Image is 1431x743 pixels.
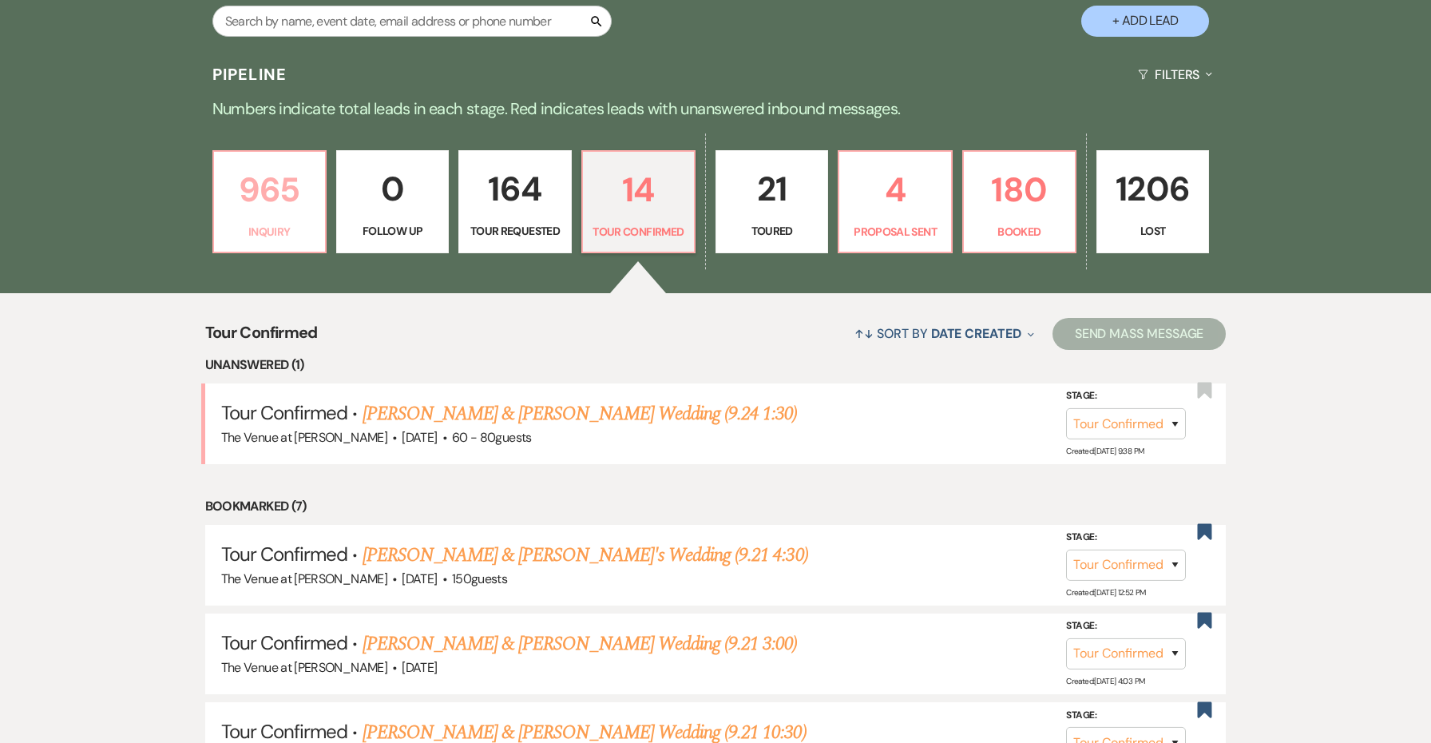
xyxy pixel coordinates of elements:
[726,222,818,240] p: Toured
[458,150,571,254] a: 164Tour Requested
[848,312,1040,355] button: Sort By Date Created
[973,223,1065,240] p: Booked
[1107,222,1199,240] p: Lost
[347,222,438,240] p: Follow Up
[205,320,318,355] span: Tour Confirmed
[469,222,561,240] p: Tour Requested
[221,400,348,425] span: Tour Confirmed
[1132,54,1219,96] button: Filters
[141,96,1290,121] p: Numbers indicate total leads in each stage. Red indicates leads with unanswered inbound messages.
[347,162,438,216] p: 0
[363,630,798,658] a: [PERSON_NAME] & [PERSON_NAME] Wedding (9.21 3:00)
[221,542,348,566] span: Tour Confirmed
[224,163,315,217] p: 965
[221,429,387,446] span: The Venue at [PERSON_NAME]
[402,570,437,587] span: [DATE]
[402,659,437,676] span: [DATE]
[212,6,612,37] input: Search by name, event date, email address or phone number
[581,150,696,254] a: 14Tour Confirmed
[363,541,808,570] a: [PERSON_NAME] & [PERSON_NAME]'s Wedding (9.21 4:30)
[931,325,1021,342] span: Date Created
[336,150,449,254] a: 0Follow Up
[1052,318,1227,350] button: Send Mass Message
[1096,150,1209,254] a: 1206Lost
[363,399,798,428] a: [PERSON_NAME] & [PERSON_NAME] Wedding (9.24 1:30)
[726,162,818,216] p: 21
[469,162,561,216] p: 164
[212,63,287,85] h3: Pipeline
[1107,162,1199,216] p: 1206
[1066,387,1186,405] label: Stage:
[221,570,387,587] span: The Venue at [PERSON_NAME]
[1066,446,1144,456] span: Created: [DATE] 9:38 PM
[452,429,532,446] span: 60 - 80 guests
[221,659,387,676] span: The Venue at [PERSON_NAME]
[593,223,684,240] p: Tour Confirmed
[854,325,874,342] span: ↑↓
[1081,6,1209,37] button: + Add Lead
[221,630,348,655] span: Tour Confirmed
[205,355,1227,375] li: Unanswered (1)
[1066,676,1144,686] span: Created: [DATE] 4:03 PM
[452,570,507,587] span: 150 guests
[1066,706,1186,724] label: Stage:
[205,496,1227,517] li: Bookmarked (7)
[973,163,1065,217] p: 180
[1066,587,1145,598] span: Created: [DATE] 12:52 PM
[1066,618,1186,635] label: Stage:
[212,150,327,254] a: 965Inquiry
[849,163,941,217] p: 4
[962,150,1076,254] a: 180Booked
[224,223,315,240] p: Inquiry
[1066,529,1186,546] label: Stage:
[838,150,952,254] a: 4Proposal Sent
[402,429,437,446] span: [DATE]
[849,223,941,240] p: Proposal Sent
[715,150,828,254] a: 21Toured
[593,163,684,217] p: 14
